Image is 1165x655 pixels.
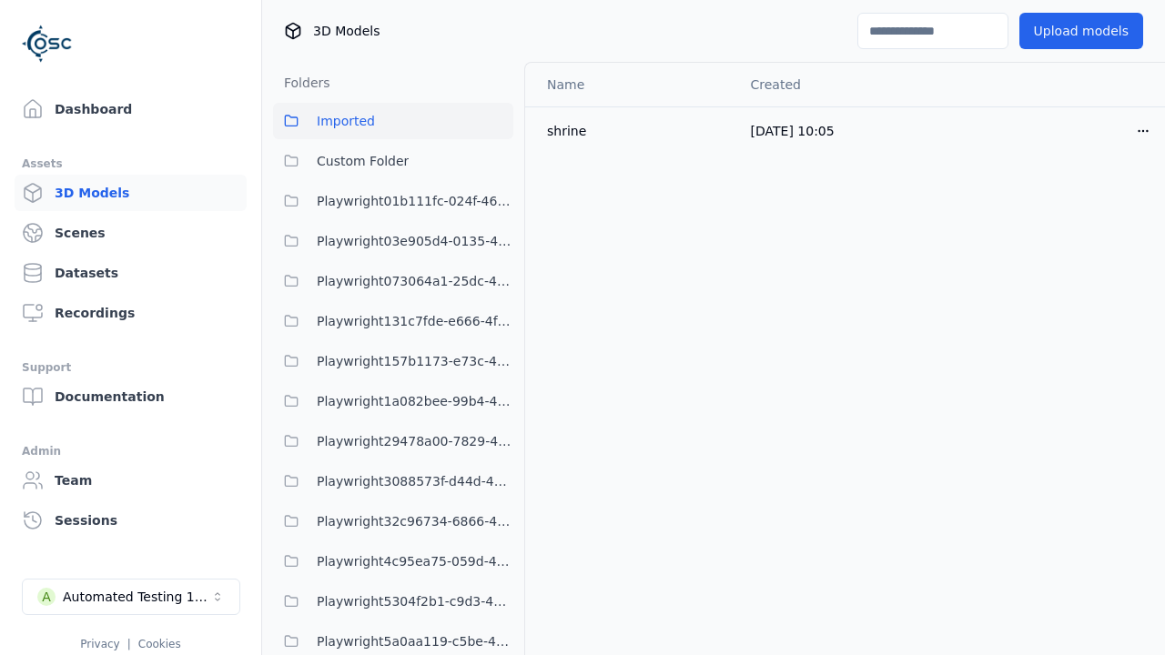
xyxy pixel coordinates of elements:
[273,463,513,499] button: Playwright3088573f-d44d-455e-85f6-006cb06f31fb
[317,150,409,172] span: Custom Folder
[317,470,513,492] span: Playwright3088573f-d44d-455e-85f6-006cb06f31fb
[80,638,119,650] a: Privacy
[273,303,513,339] button: Playwright131c7fde-e666-4f3e-be7e-075966dc97bc
[273,223,513,259] button: Playwright03e905d4-0135-4922-94e2-0c56aa41bf04
[37,588,56,606] div: A
[15,175,247,211] a: 3D Models
[22,357,239,378] div: Support
[273,74,330,92] h3: Folders
[317,310,513,332] span: Playwright131c7fde-e666-4f3e-be7e-075966dc97bc
[15,255,247,291] a: Datasets
[317,590,513,612] span: Playwright5304f2b1-c9d3-459f-957a-a9fd53ec8eaf
[273,183,513,219] button: Playwright01b111fc-024f-466d-9bae-c06bfb571c6d
[1019,13,1143,49] button: Upload models
[317,630,513,652] span: Playwright5a0aa119-c5be-433d-90b0-de75c36c42a7
[22,18,73,69] img: Logo
[127,638,131,650] span: |
[317,110,375,132] span: Imported
[273,583,513,620] button: Playwright5304f2b1-c9d3-459f-957a-a9fd53ec8eaf
[15,215,247,251] a: Scenes
[15,462,247,499] a: Team
[736,63,950,106] th: Created
[751,124,835,138] span: [DATE] 10:05
[317,270,513,292] span: Playwright073064a1-25dc-42be-bd5d-9b023c0ea8dd
[317,350,513,372] span: Playwright157b1173-e73c-4808-a1ac-12e2e4cec217
[22,153,239,175] div: Assets
[15,295,247,331] a: Recordings
[22,579,240,615] button: Select a workspace
[547,122,722,140] div: shrine
[317,550,513,572] span: Playwright4c95ea75-059d-4cd5-9024-2cd9de30b3b0
[317,430,513,452] span: Playwright29478a00-7829-4286-b156-879e6320140f
[138,638,181,650] a: Cookies
[63,588,210,606] div: Automated Testing 1 - Playwright
[15,502,247,539] a: Sessions
[273,263,513,299] button: Playwright073064a1-25dc-42be-bd5d-9b023c0ea8dd
[22,440,239,462] div: Admin
[273,103,513,139] button: Imported
[273,423,513,459] button: Playwright29478a00-7829-4286-b156-879e6320140f
[525,63,736,106] th: Name
[273,343,513,379] button: Playwright157b1173-e73c-4808-a1ac-12e2e4cec217
[317,230,513,252] span: Playwright03e905d4-0135-4922-94e2-0c56aa41bf04
[15,378,247,415] a: Documentation
[317,510,513,532] span: Playwright32c96734-6866-42ae-8456-0f4acea52717
[273,543,513,579] button: Playwright4c95ea75-059d-4cd5-9024-2cd9de30b3b0
[15,91,247,127] a: Dashboard
[273,383,513,419] button: Playwright1a082bee-99b4-4375-8133-1395ef4c0af5
[317,390,513,412] span: Playwright1a082bee-99b4-4375-8133-1395ef4c0af5
[273,503,513,539] button: Playwright32c96734-6866-42ae-8456-0f4acea52717
[313,22,380,40] span: 3D Models
[273,143,513,179] button: Custom Folder
[317,190,513,212] span: Playwright01b111fc-024f-466d-9bae-c06bfb571c6d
